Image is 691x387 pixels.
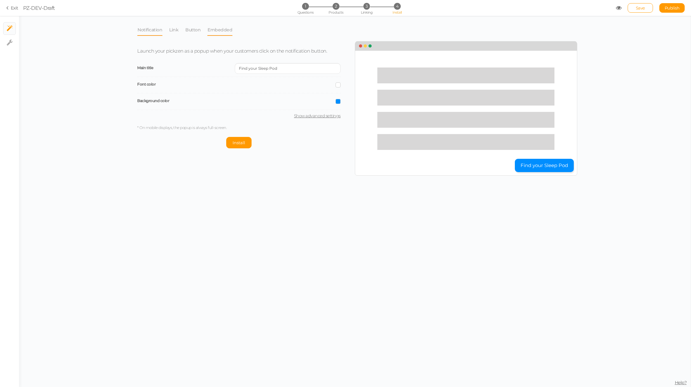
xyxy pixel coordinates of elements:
[628,3,653,13] div: Save
[675,380,687,385] span: Help?
[665,5,680,10] span: Publish
[207,24,239,36] li: Embedded
[333,3,339,10] span: 2
[321,3,351,10] li: 2 Products
[23,4,55,12] div: PZ-DEV-Draft
[137,98,169,103] span: Background color
[382,3,412,10] li: 4 Install
[329,10,343,15] span: Products
[185,24,201,36] a: Button
[137,125,227,130] span: * On mobile displays, the popup is always full-screen.
[207,24,233,36] a: Embedded
[137,113,341,118] a: Show advanced settings
[302,3,309,10] span: 1
[185,24,207,36] li: Button
[6,5,18,11] a: Exit
[394,3,400,10] span: 4
[137,24,169,36] li: Notification
[363,3,370,10] span: 3
[297,10,313,15] span: Questions
[137,24,163,36] a: Notification
[137,65,153,70] span: Main title
[636,5,645,10] span: Save
[137,48,327,54] span: Launch your pickzen as a popup when your customers click on the notification button.
[515,159,574,172] button: Find your Sleep Pod
[233,140,245,145] span: Install
[137,82,156,87] span: Font color
[393,10,402,15] span: Install
[226,137,252,148] button: Install
[169,24,185,36] li: Link
[291,3,320,10] li: 1 Questions
[361,10,372,15] span: Linking
[169,24,179,36] a: Link
[352,3,381,10] li: 3 Linking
